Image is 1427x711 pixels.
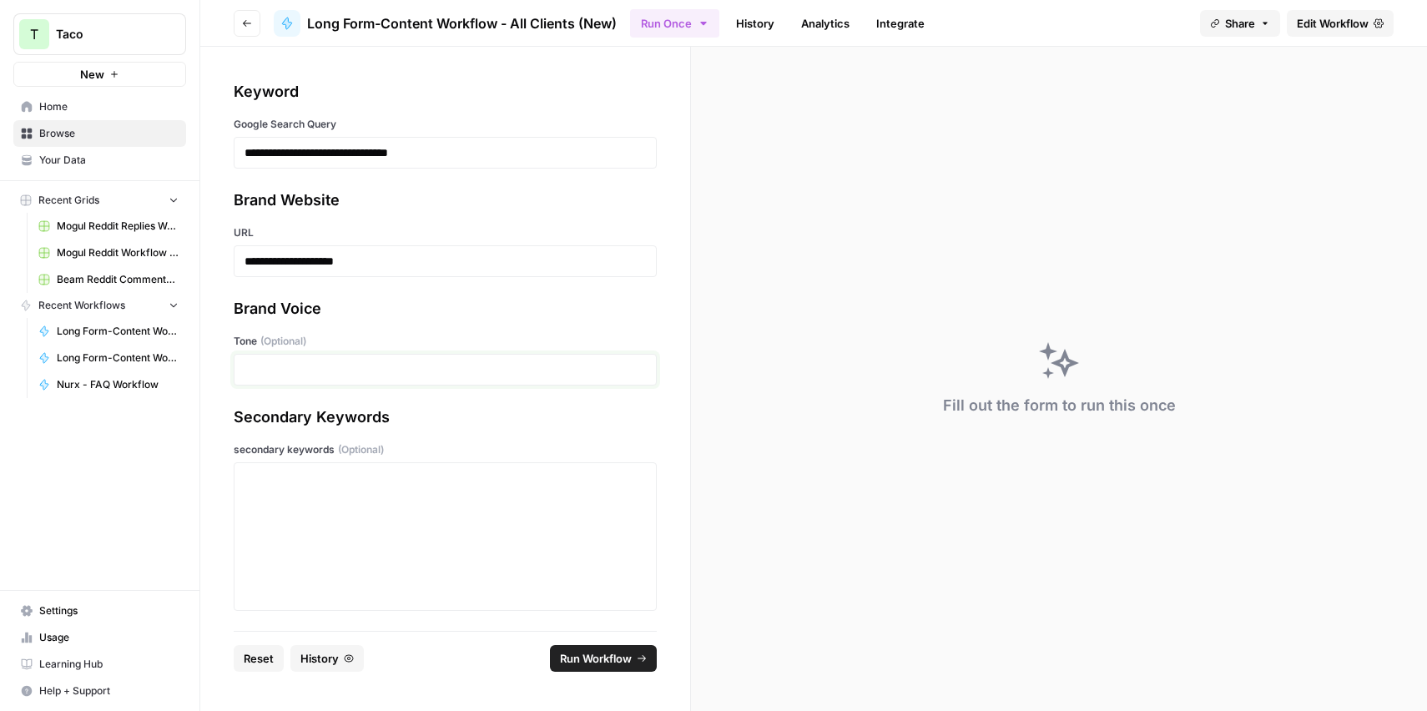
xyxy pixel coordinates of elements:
[39,603,179,618] span: Settings
[39,99,179,114] span: Home
[57,272,179,287] span: Beam Reddit Comments Workflow Grid (1)
[30,24,38,44] span: T
[866,10,935,37] a: Integrate
[56,26,157,43] span: Taco
[726,10,784,37] a: History
[234,406,657,429] div: Secondary Keywords
[234,117,657,132] label: Google Search Query
[13,678,186,704] button: Help + Support
[57,245,179,260] span: Mogul Reddit Workflow Grid (1)
[13,624,186,651] a: Usage
[290,645,364,672] button: History
[13,598,186,624] a: Settings
[31,318,186,345] a: Long Form-Content Workflow - B2B Clients
[943,394,1176,417] div: Fill out the form to run this once
[1287,10,1394,37] a: Edit Workflow
[338,442,384,457] span: (Optional)
[39,153,179,168] span: Your Data
[1297,15,1369,32] span: Edit Workflow
[13,147,186,174] a: Your Data
[13,120,186,147] a: Browse
[260,334,306,349] span: (Optional)
[13,93,186,120] a: Home
[234,334,657,349] label: Tone
[300,650,339,667] span: History
[234,442,657,457] label: secondary keywords
[234,189,657,212] div: Brand Website
[13,13,186,55] button: Workspace: Taco
[57,324,179,339] span: Long Form-Content Workflow - B2B Clients
[13,293,186,318] button: Recent Workflows
[39,126,179,141] span: Browse
[57,219,179,234] span: Mogul Reddit Replies Workflow Grid
[38,298,125,313] span: Recent Workflows
[234,80,657,103] div: Keyword
[31,240,186,266] a: Mogul Reddit Workflow Grid (1)
[39,630,179,645] span: Usage
[31,266,186,293] a: Beam Reddit Comments Workflow Grid (1)
[13,651,186,678] a: Learning Hub
[38,193,99,208] span: Recent Grids
[234,645,284,672] button: Reset
[274,10,617,37] a: Long Form-Content Workflow - All Clients (New)
[1225,15,1255,32] span: Share
[1200,10,1280,37] button: Share
[57,377,179,392] span: Nurx - FAQ Workflow
[560,650,632,667] span: Run Workflow
[791,10,860,37] a: Analytics
[13,188,186,213] button: Recent Grids
[244,650,274,667] span: Reset
[307,13,617,33] span: Long Form-Content Workflow - All Clients (New)
[80,66,104,83] span: New
[57,350,179,366] span: Long Form-Content Workflow - AI Clients (New)
[39,683,179,698] span: Help + Support
[31,371,186,398] a: Nurx - FAQ Workflow
[550,645,657,672] button: Run Workflow
[630,9,719,38] button: Run Once
[39,657,179,672] span: Learning Hub
[31,213,186,240] a: Mogul Reddit Replies Workflow Grid
[234,225,657,240] label: URL
[13,62,186,87] button: New
[31,345,186,371] a: Long Form-Content Workflow - AI Clients (New)
[234,297,657,320] div: Brand Voice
